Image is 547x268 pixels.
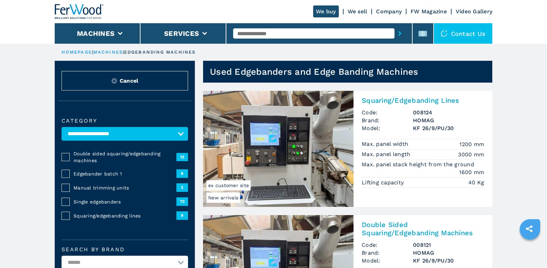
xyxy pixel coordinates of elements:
[206,180,251,191] span: ex customer site
[74,198,176,205] span: Single edgebanders
[176,169,188,178] span: 8
[313,5,339,17] a: We buy
[458,151,484,158] em: 3000 mm
[176,211,188,220] span: 9
[362,221,484,237] h2: Double Sided Squaring/Edgebanding Machines
[93,50,123,55] a: machines
[74,212,176,219] span: Squaring/edgebanding lines
[434,23,493,44] div: Contact us
[413,124,484,132] h3: KF 26/9/PU/30
[203,91,492,207] a: Squaring/Edgebanding Lines HOMAG KF 26/9/PU/30New arrivalsex customer siteSquaring/Edgebanding Li...
[456,8,492,15] a: Video Gallery
[92,50,93,55] span: |
[210,66,418,77] h1: Used Edgebanders and Edge Banding Machines
[362,179,405,186] p: Lifting capacity
[459,168,484,176] em: 1600 mm
[362,140,410,148] p: Max. panel width
[362,249,413,257] span: Brand:
[459,140,484,148] em: 1200 mm
[413,109,484,116] h3: 008124
[62,247,188,252] label: Search by brand
[120,77,138,85] span: Cancel
[124,49,196,55] p: edgebanding machines
[111,78,117,84] img: Reset
[203,91,353,207] img: Squaring/Edgebanding Lines HOMAG KF 26/9/PU/30
[55,4,104,19] img: Ferwood
[62,50,92,55] a: HOMEPAGE
[176,183,188,192] span: 2
[74,170,176,177] span: Edgebander batch 1
[362,124,413,132] span: Model:
[468,179,484,186] em: 40 Kg
[348,8,368,15] a: We sell
[74,150,176,164] span: Double sided squaring/edgebanding machines
[395,26,405,41] button: submit-button
[413,241,484,249] h3: 008121
[362,241,413,249] span: Code:
[376,8,402,15] a: Company
[413,116,484,124] h3: HOMAG
[362,161,476,168] p: Max. panel stack height from the ground
[123,50,124,55] span: |
[62,118,188,124] label: Category
[521,220,538,237] a: sharethis
[362,96,484,104] h2: Squaring/Edgebanding Lines
[441,30,448,37] img: Contact us
[362,109,413,116] span: Code:
[518,237,542,263] iframe: Chat
[362,257,413,265] span: Model:
[362,151,412,158] p: Max. panel length
[74,184,176,191] span: Manual trimming units
[206,193,240,203] span: New arrivals
[176,153,188,161] span: 12
[411,8,447,15] a: FW Magazine
[413,257,484,265] h3: KF 26/9/PU/30
[362,116,413,124] span: Brand:
[176,197,188,206] span: 72
[62,71,188,90] button: ResetCancel
[77,29,115,38] button: Machines
[413,249,484,257] h3: HOMAG
[164,29,199,38] button: Services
